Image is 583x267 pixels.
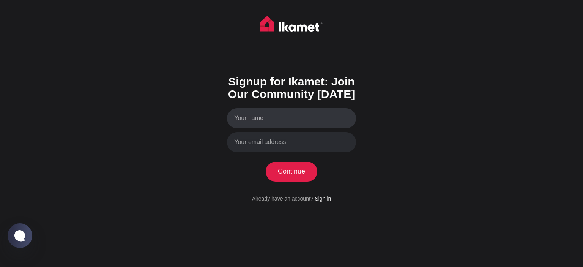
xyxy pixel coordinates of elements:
[252,196,314,202] span: Already have an account?
[227,132,356,152] input: Your email address
[315,196,331,202] a: Sign in
[227,108,356,128] input: Your name
[266,162,318,182] button: Continue
[227,75,356,100] h1: Signup for Ikamet: Join Our Community [DATE]
[260,16,323,35] img: Ikamet home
